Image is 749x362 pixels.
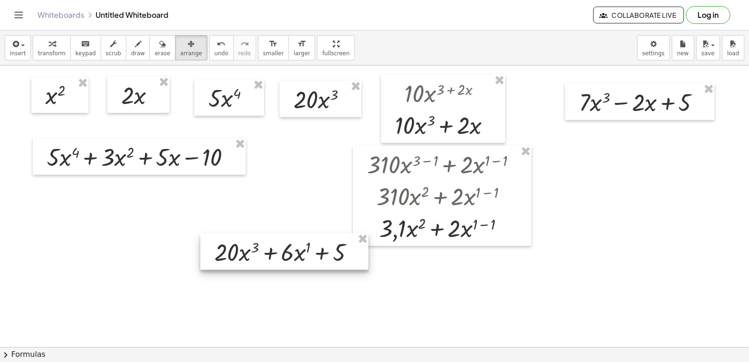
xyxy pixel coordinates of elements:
span: redo [238,50,251,57]
button: settings [637,35,670,60]
button: erase [149,35,175,60]
button: arrange [175,35,207,60]
span: erase [154,50,170,57]
button: fullscreen [317,35,354,60]
button: redoredo [233,35,256,60]
span: draw [131,50,145,57]
i: keyboard [81,38,90,50]
span: smaller [263,50,284,57]
span: transform [38,50,66,57]
span: load [727,50,739,57]
button: undoundo [209,35,234,60]
span: larger [294,50,310,57]
a: Whiteboards [37,10,84,20]
button: draw [126,35,150,60]
button: load [722,35,744,60]
i: undo [217,38,226,50]
button: new [672,35,694,60]
span: arrange [180,50,202,57]
span: new [677,50,689,57]
span: undo [214,50,228,57]
button: Toggle navigation [11,7,26,22]
i: format_size [297,38,306,50]
button: Log in [686,6,730,24]
button: format_sizesmaller [258,35,289,60]
button: keyboardkeypad [70,35,101,60]
button: scrub [101,35,126,60]
span: Collaborate Live [601,11,676,19]
button: transform [33,35,71,60]
button: format_sizelarger [288,35,315,60]
i: redo [240,38,249,50]
span: save [701,50,714,57]
button: Collaborate Live [593,7,684,23]
span: insert [10,50,26,57]
i: format_size [269,38,278,50]
span: keypad [75,50,96,57]
button: save [696,35,720,60]
span: settings [642,50,665,57]
button: insert [5,35,31,60]
span: fullscreen [322,50,349,57]
span: scrub [106,50,121,57]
